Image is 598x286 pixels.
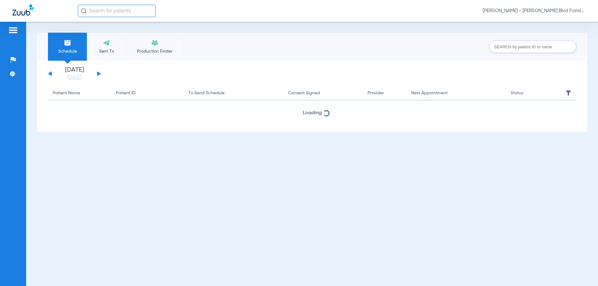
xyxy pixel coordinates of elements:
[288,90,358,96] div: Consent Signed
[368,90,401,96] div: Provider
[565,90,572,96] img: filter.svg
[92,48,121,54] span: Sent Tx
[53,48,82,54] span: Schedule
[411,90,501,96] div: Next Appointment
[131,48,179,54] span: Production Finder
[510,90,555,96] div: Status
[368,90,384,96] div: Provider
[188,90,225,96] div: Tx Send Schedule
[53,90,107,96] div: Patient Name
[288,90,320,96] div: Consent Signed
[188,90,279,96] div: Tx Send Schedule
[483,8,586,14] span: [PERSON_NAME] - [PERSON_NAME] Blvd Family Dentistry
[411,90,448,96] div: Next Appointment
[489,40,576,53] input: SEARCH by patient ID or name
[56,67,93,81] li: [DATE]
[151,39,159,46] img: Recare
[81,8,87,14] img: Search Icon
[56,74,93,81] a: [DATE]
[53,90,80,96] div: Patient Name
[103,39,110,46] img: Sent Tx
[64,39,71,46] img: Schedule
[116,90,179,96] div: Patient ID
[116,90,135,96] div: Patient ID
[78,5,156,17] input: Search for patients
[12,5,34,16] img: Zuub Logo
[8,26,18,34] img: hamburger-icon
[510,90,523,96] div: Status
[48,110,576,116] span: Loading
